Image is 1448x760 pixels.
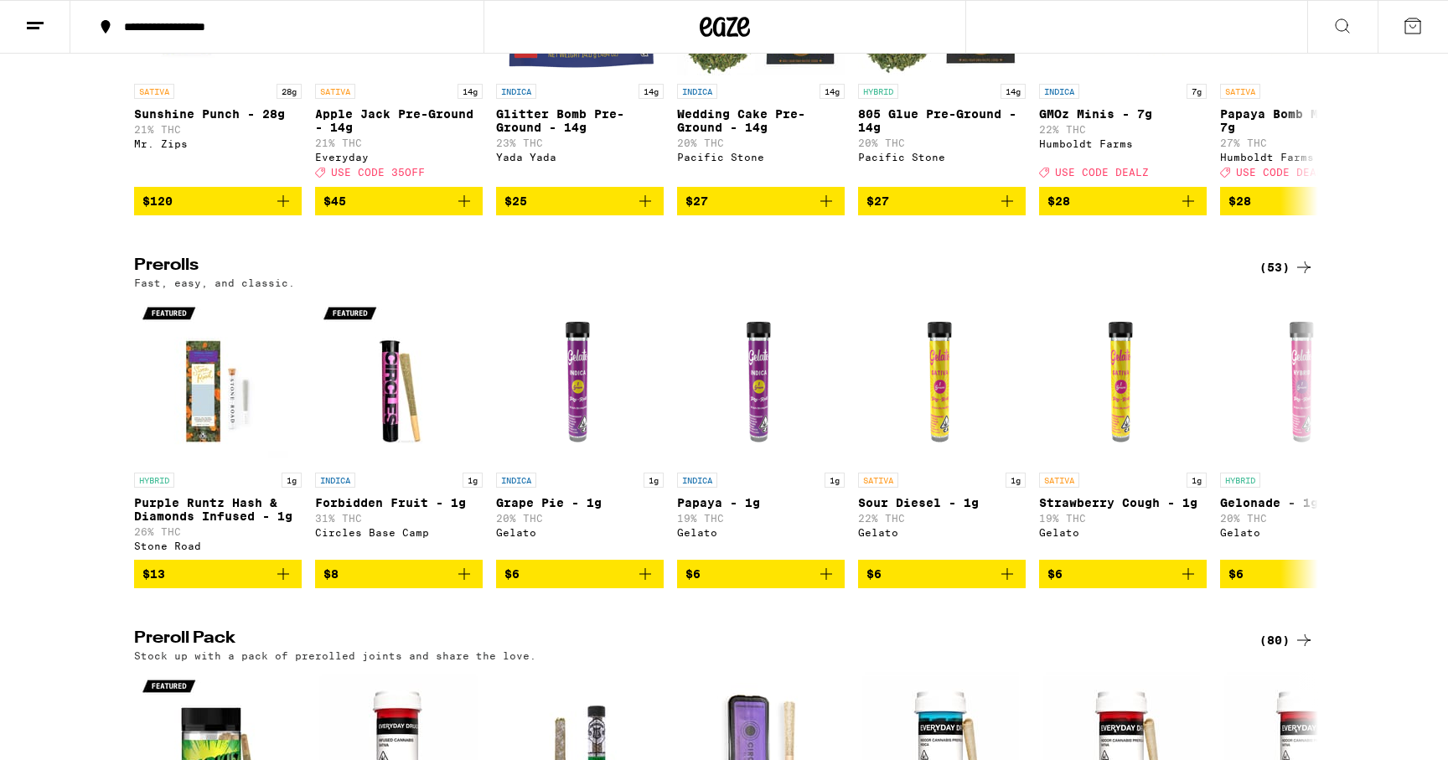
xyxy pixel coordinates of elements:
button: Add to bag [496,560,664,588]
div: Gelato [858,527,1026,538]
p: 14g [1001,84,1026,99]
p: Sour Diesel - 1g [858,496,1026,509]
p: 26% THC [134,526,302,537]
a: Open page for Gelonade - 1g from Gelato [1220,297,1388,560]
p: Gelonade - 1g [1220,496,1388,509]
span: $27 [866,194,889,208]
button: Add to bag [134,560,302,588]
p: 31% THC [315,513,483,524]
a: Open page for Purple Runtz Hash & Diamonds Infused - 1g from Stone Road [134,297,302,560]
div: Yada Yada [496,152,664,163]
a: (53) [1259,257,1314,277]
p: Wedding Cake Pre-Ground - 14g [677,107,845,134]
a: Open page for Forbidden Fruit - 1g from Circles Base Camp [315,297,483,560]
span: USE CODE 35OFF [331,168,425,178]
div: Gelato [1039,527,1207,538]
button: Add to bag [134,187,302,215]
p: INDICA [315,473,355,488]
p: 22% THC [1039,124,1207,135]
p: Forbidden Fruit - 1g [315,496,483,509]
span: $6 [1228,567,1244,581]
span: $45 [323,194,346,208]
p: 805 Glue Pre-Ground - 14g [858,107,1026,134]
p: 28g [277,84,302,99]
span: $6 [685,567,701,581]
div: Pacific Stone [858,152,1026,163]
p: 20% THC [858,137,1026,148]
a: (80) [1259,630,1314,650]
button: Add to bag [1039,560,1207,588]
p: Glitter Bomb Pre-Ground - 14g [496,107,664,134]
p: 14g [820,84,845,99]
img: Gelato - Grape Pie - 1g [496,297,664,464]
p: Grape Pie - 1g [496,496,664,509]
p: 20% THC [1220,513,1388,524]
span: Hi. Need any help? [10,12,121,25]
p: Stock up with a pack of prerolled joints and share the love. [134,650,536,661]
button: Add to bag [1220,560,1388,588]
p: INDICA [1039,84,1079,99]
button: Add to bag [677,187,845,215]
button: Add to bag [1039,187,1207,215]
p: 1g [825,473,845,488]
span: USE CODE DEALZ [1055,168,1149,178]
p: 1g [463,473,483,488]
button: Add to bag [1220,187,1388,215]
p: 1g [644,473,664,488]
button: Add to bag [858,187,1026,215]
a: Open page for Grape Pie - 1g from Gelato [496,297,664,560]
p: Papaya Bomb Mini's - 7g [1220,107,1388,134]
p: 21% THC [134,124,302,135]
p: SATIVA [1039,473,1079,488]
p: 14g [458,84,483,99]
span: $25 [504,194,527,208]
div: Mr. Zips [134,138,302,149]
span: $28 [1228,194,1251,208]
div: Stone Road [134,540,302,551]
p: HYBRID [858,84,898,99]
div: Gelato [1220,527,1388,538]
p: 19% THC [677,513,845,524]
p: SATIVA [315,84,355,99]
p: Apple Jack Pre-Ground - 14g [315,107,483,134]
h2: Prerolls [134,257,1232,277]
p: Sunshine Punch - 28g [134,107,302,121]
p: 1g [282,473,302,488]
a: Open page for Sour Diesel - 1g from Gelato [858,297,1026,560]
div: Humboldt Farms [1039,138,1207,149]
p: 20% THC [496,513,664,524]
span: $6 [1047,567,1063,581]
p: INDICA [496,473,536,488]
p: INDICA [677,473,717,488]
p: 14g [639,84,664,99]
p: Strawberry Cough - 1g [1039,496,1207,509]
span: $27 [685,194,708,208]
button: Add to bag [496,187,664,215]
span: $13 [142,567,165,581]
button: Add to bag [677,560,845,588]
p: SATIVA [134,84,174,99]
p: SATIVA [858,473,898,488]
span: $8 [323,567,339,581]
span: USE CODE DEALZ [1236,168,1330,178]
div: Gelato [496,527,664,538]
p: 21% THC [315,137,483,148]
p: 22% THC [858,513,1026,524]
p: 23% THC [496,137,664,148]
p: 20% THC [677,137,845,148]
button: Add to bag [858,560,1026,588]
img: Gelato - Strawberry Cough - 1g [1039,297,1207,464]
div: Pacific Stone [677,152,845,163]
img: Circles Base Camp - Forbidden Fruit - 1g [315,297,483,464]
span: $6 [866,567,882,581]
p: 7g [1187,84,1207,99]
div: Circles Base Camp [315,527,483,538]
a: Open page for Papaya - 1g from Gelato [677,297,845,560]
p: 1g [1187,473,1207,488]
img: Stone Road - Purple Runtz Hash & Diamonds Infused - 1g [134,297,302,464]
span: $120 [142,194,173,208]
img: Gelato - Papaya - 1g [677,297,845,464]
p: GMOz Minis - 7g [1039,107,1207,121]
